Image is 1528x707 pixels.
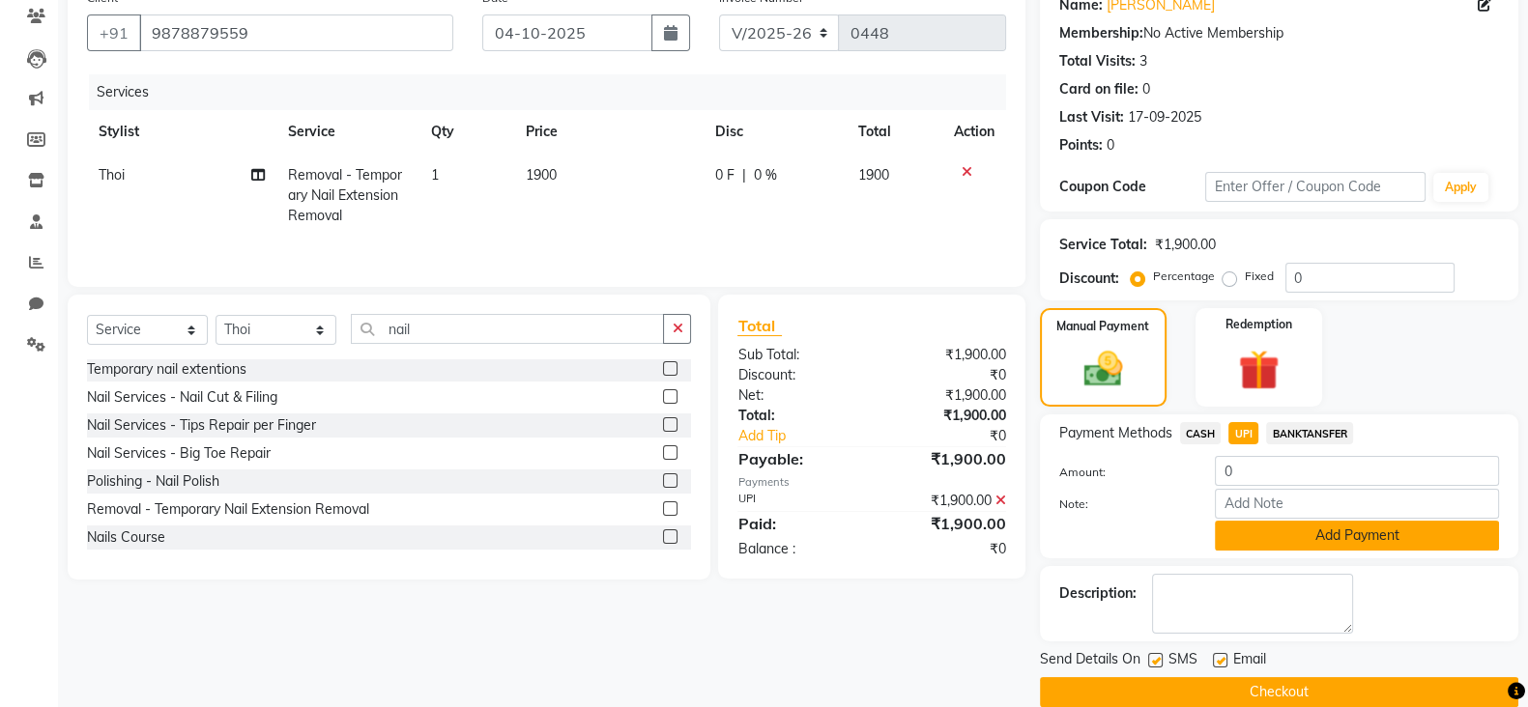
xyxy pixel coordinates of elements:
div: ₹1,900.00 [1155,235,1216,255]
div: 0 [1107,135,1114,156]
span: SMS [1168,649,1197,673]
div: ₹0 [897,426,1021,446]
span: Payment Methods [1059,423,1172,443]
div: ₹0 [872,539,1021,559]
div: 17-09-2025 [1128,107,1201,127]
div: Payable: [723,447,872,470]
div: Total: [723,406,872,426]
span: Email [1233,649,1266,673]
input: Enter Offer / Coupon Code [1205,172,1426,202]
span: CASH [1180,422,1222,444]
div: Removal - Temporary Nail Extension Removal [87,499,369,520]
span: 0 F [715,165,735,185]
div: Payments [737,474,1005,491]
span: | [742,165,746,185]
span: UPI [1228,422,1258,444]
div: Total Visits: [1059,51,1136,71]
div: Coupon Code [1059,177,1206,197]
div: ₹0 [872,365,1021,385]
label: Percentage [1153,268,1215,285]
div: 3 [1139,51,1147,71]
label: Manual Payment [1056,318,1149,335]
div: Discount: [723,365,872,385]
div: Temporary nail extentions [87,359,246,380]
div: ₹1,900.00 [872,406,1021,426]
input: Search by Name/Mobile/Email/Code [139,14,453,51]
div: Card on file: [1059,79,1139,99]
div: Description: [1059,583,1137,604]
div: Nail Services - Big Toe Repair [87,443,271,464]
div: ₹1,900.00 [872,385,1021,406]
span: 1 [431,166,439,184]
div: ₹1,900.00 [872,512,1021,535]
div: Nail Services - Nail Cut & Filing [87,387,277,408]
div: Services [89,74,1021,110]
div: Service Total: [1059,235,1147,255]
div: ₹1,900.00 [872,345,1021,365]
label: Amount: [1045,464,1201,481]
div: Net: [723,385,872,406]
div: Membership: [1059,23,1143,43]
button: Add Payment [1215,521,1499,551]
span: 1900 [526,166,557,184]
div: Discount: [1059,269,1119,289]
img: _cash.svg [1072,347,1135,391]
div: Sub Total: [723,345,872,365]
img: _gift.svg [1225,345,1291,395]
span: BANKTANSFER [1266,422,1353,444]
div: ₹1,900.00 [872,447,1021,470]
th: Price [514,110,704,154]
div: Polishing - Nail Polish [87,471,219,492]
span: Thoi [99,166,125,184]
div: Points: [1059,135,1103,156]
a: Add Tip [723,426,896,446]
label: Fixed [1245,268,1274,285]
div: UPI [723,491,872,511]
input: Add Note [1215,489,1499,519]
th: Qty [419,110,515,154]
div: No Active Membership [1059,23,1499,43]
th: Stylist [87,110,276,154]
span: Total [737,316,782,336]
div: ₹1,900.00 [872,491,1021,511]
th: Service [276,110,419,154]
div: Balance : [723,539,872,559]
th: Total [847,110,942,154]
label: Redemption [1225,316,1292,333]
div: Paid: [723,512,872,535]
span: Removal - Temporary Nail Extension Removal [288,166,402,224]
span: Send Details On [1040,649,1140,673]
label: Note: [1045,495,1201,513]
th: Disc [704,110,847,154]
input: Search or Scan [351,314,664,344]
span: 1900 [858,166,889,184]
th: Action [942,110,1006,154]
button: +91 [87,14,141,51]
span: 0 % [754,165,777,185]
div: 0 [1142,79,1150,99]
div: Nails Course [87,527,165,548]
input: Amount [1215,456,1499,486]
div: Last Visit: [1059,107,1124,127]
button: Apply [1433,173,1488,202]
div: Nail Services - Tips Repair per Finger [87,415,316,436]
button: Checkout [1040,677,1518,707]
